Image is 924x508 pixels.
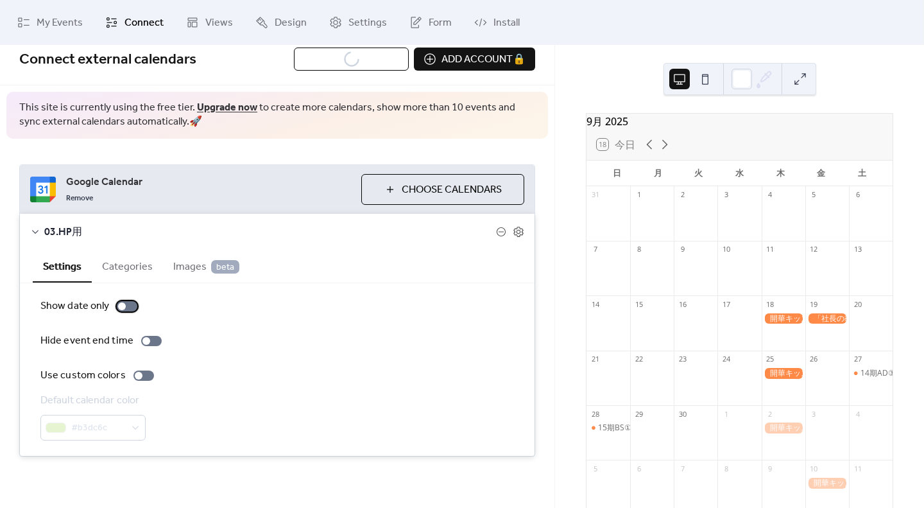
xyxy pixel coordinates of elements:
button: Settings [33,250,92,283]
span: This site is currently using the free tier. to create more calendars, show more than 10 events an... [19,101,535,130]
div: 21 [590,355,600,364]
a: My Events [8,5,92,40]
div: 14期AD③ [849,368,893,379]
div: 15 [634,299,644,309]
span: beta [211,260,239,274]
div: 2 [766,409,775,419]
div: 16 [678,299,687,309]
div: 30 [678,409,687,419]
div: Show date only [40,299,109,314]
div: 14 [590,299,600,309]
span: Connect [124,15,164,31]
span: Remove [66,193,93,204]
div: 7 [590,245,600,254]
span: Google Calendar [66,175,351,190]
div: 31 [590,190,600,200]
div: 29 [634,409,644,419]
div: 9 [766,464,775,473]
button: Categories [92,250,163,281]
div: 4 [766,190,775,200]
div: 22 [634,355,644,364]
div: 開華キッズ [805,478,849,489]
div: 土 [841,161,882,186]
div: 日 [597,161,638,186]
div: 9月 2025 [586,114,893,129]
div: 9 [678,245,687,254]
div: 1 [634,190,644,200]
div: 月 [638,161,679,186]
div: 5 [809,190,819,200]
a: Upgrade now [197,98,257,118]
div: 4 [853,409,862,419]
span: Settings [348,15,387,31]
div: 3 [721,190,731,200]
div: 10 [809,464,819,473]
div: 「社長の教養」ライブ配信 [805,313,849,324]
div: 14期AD③ [860,368,895,379]
a: Views [176,5,243,40]
div: 19 [809,299,819,309]
div: 6 [634,464,644,473]
a: Install [465,5,529,40]
div: Use custom colors [40,368,126,383]
button: Choose Calendars [361,174,524,205]
span: Install [493,15,520,31]
span: Connect external calendars [19,46,196,74]
div: 12 [809,245,819,254]
div: 7 [678,464,687,473]
div: 開華キッズ [762,313,805,324]
div: 10 [721,245,731,254]
a: Form [400,5,461,40]
div: 23 [678,355,687,364]
div: 13 [853,245,862,254]
div: 6 [853,190,862,200]
div: Hide event end time [40,333,133,349]
div: 18 [766,299,775,309]
div: 水 [719,161,760,186]
div: Default calendar color [40,393,143,408]
div: 開華キッズ [762,368,805,379]
div: 26 [809,355,819,364]
div: 15期BS① [586,423,630,434]
span: Images [173,259,239,275]
div: 20 [853,299,862,309]
img: google [30,177,56,202]
div: 11 [766,245,775,254]
span: Views [205,15,233,31]
a: Settings [320,5,397,40]
span: Design [275,15,307,31]
div: 8 [634,245,644,254]
div: 25 [766,355,775,364]
div: 8 [721,464,731,473]
span: 03.HP用 [44,225,496,240]
div: 17 [721,299,731,309]
div: 11 [853,464,862,473]
div: 金 [801,161,842,186]
div: 28 [590,409,600,419]
button: Images beta [163,250,250,281]
a: Connect [96,5,173,40]
span: Form [429,15,452,31]
span: Choose Calendars [402,182,502,198]
div: 5 [590,464,600,473]
div: 24 [721,355,731,364]
div: 2 [678,190,687,200]
div: 15期BS① [598,423,631,434]
div: 木 [760,161,801,186]
div: 開華キッズ [762,423,805,434]
a: Design [246,5,316,40]
div: 火 [678,161,719,186]
span: My Events [37,15,83,31]
div: 3 [809,409,819,419]
div: 1 [721,409,731,419]
div: 27 [853,355,862,364]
